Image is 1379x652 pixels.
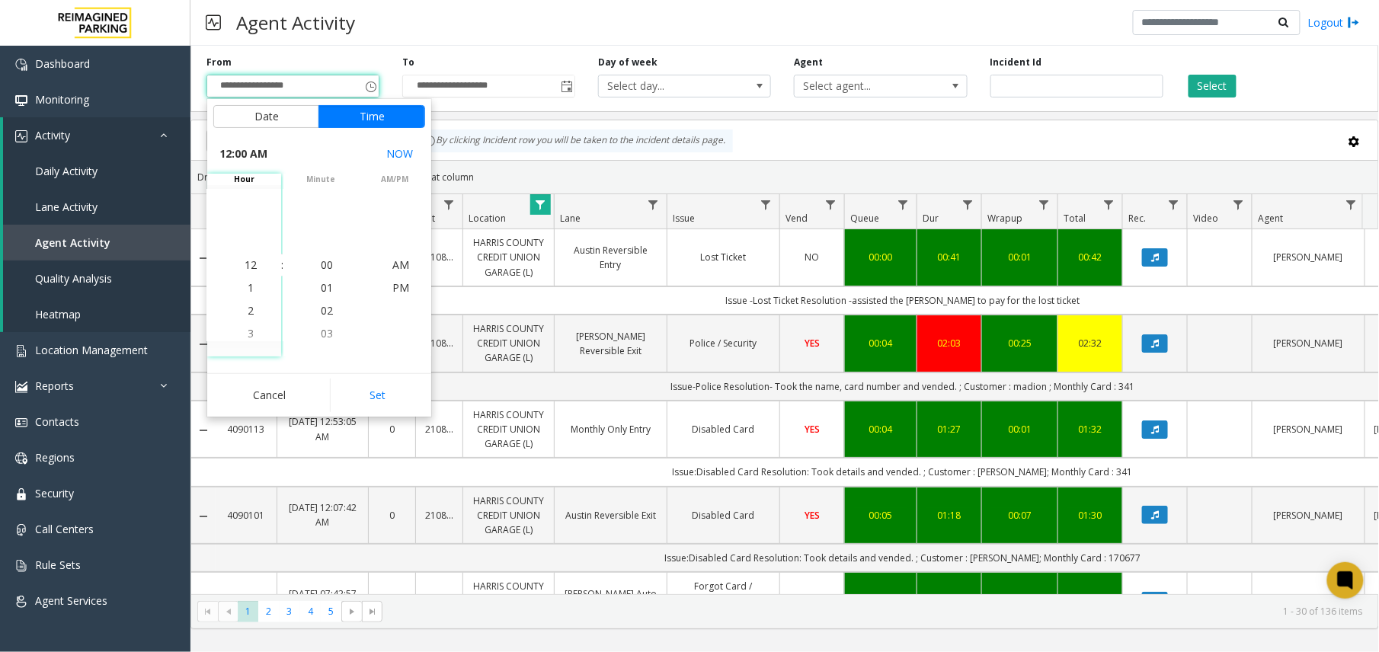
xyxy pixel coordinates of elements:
span: Go to the last page [366,606,379,618]
a: Agent Filter Menu [1341,194,1361,215]
div: 02:03 [926,336,972,350]
img: 'icon' [15,345,27,357]
span: Vend [785,212,808,225]
span: 00 [321,257,333,272]
a: [PERSON_NAME] [1262,250,1355,264]
span: YES [805,337,820,350]
label: Day of week [598,56,658,69]
a: Forgot Card / Transponder / KeyFob [677,579,770,623]
a: Lost Ticket [677,250,770,264]
a: Disabled Card [677,508,770,523]
a: 01:30 [1067,508,1113,523]
span: minute [283,174,357,185]
a: [DATE] 12:07:42 AM [286,500,359,529]
a: 00:01 [991,250,1048,264]
span: Toggle popup [558,75,574,97]
a: 00:05 [854,508,907,523]
div: 00:00 [854,250,907,264]
a: Total Filter Menu [1099,194,1119,215]
span: Page 3 [280,601,300,622]
a: 01:18 [926,508,972,523]
img: logout [1348,14,1360,30]
button: Time tab [318,105,425,128]
a: YES [789,422,835,436]
a: Agent Activity [3,225,190,260]
span: Heatmap [35,307,81,321]
span: Agent Services [35,593,107,608]
a: Collapse Details [191,424,216,436]
a: YES [789,508,835,523]
span: PM [392,280,409,295]
a: 4090113 [225,422,267,436]
img: 'icon' [15,381,27,393]
span: Queue [850,212,879,225]
span: AM/PM [357,174,431,185]
button: Set [330,379,426,412]
a: Lane Filter Menu [643,194,664,215]
a: 00:42 [1067,250,1113,264]
div: 00:01 [991,422,1048,436]
span: AM [392,257,409,272]
span: 02 [321,303,333,318]
div: 00:04 [854,336,907,350]
a: [PERSON_NAME] [1262,508,1355,523]
a: HARRIS COUNTY CREDIT UNION GARAGE (L) [472,494,545,538]
a: HARRIS COUNTY CREDIT UNION GARAGE (L) [472,235,545,280]
a: 0 [378,508,406,523]
a: [PERSON_NAME] [1262,336,1355,350]
a: Vend Filter Menu [821,194,841,215]
img: 'icon' [15,94,27,107]
h3: Agent Activity [229,4,363,41]
a: HARRIS COUNTY CREDIT UNION GARAGE (L) [472,579,545,623]
div: 00:07 [991,508,1048,523]
span: Contacts [35,414,79,429]
a: 0 [378,422,406,436]
div: By clicking Incident row you will be taken to the incident details page. [416,129,733,152]
span: Lane [560,212,581,225]
span: Agent Activity [35,235,110,250]
span: Monitoring [35,92,89,107]
span: Security [35,486,74,500]
a: Rec. Filter Menu [1163,194,1184,215]
a: [PERSON_NAME] Auto Exit [564,586,658,615]
span: Page 1 [238,601,258,622]
span: 03 [321,326,333,340]
span: 01 [321,280,333,295]
a: 00:04 [854,422,907,436]
span: 1 [248,280,254,295]
img: 'icon' [15,452,27,465]
span: 12 [245,257,257,272]
span: Quality Analysis [35,271,112,286]
span: Regions [35,450,75,465]
a: Disabled Card [677,422,770,436]
label: Agent [794,56,823,69]
a: 01:27 [926,422,972,436]
a: 21086900 [425,422,453,436]
a: 01:32 [1067,422,1113,436]
a: HARRIS COUNTY CREDIT UNION GARAGE (L) [472,407,545,452]
a: Video Filter Menu [1228,194,1249,215]
span: Select day... [599,75,736,97]
img: 'icon' [15,59,27,71]
a: Lane Activity [3,189,190,225]
span: Issue [673,212,695,225]
a: YES [789,336,835,350]
span: Page 2 [258,601,279,622]
div: : [281,257,283,273]
div: Data table [191,194,1378,594]
button: Select [1189,75,1237,97]
a: 00:41 [926,250,972,264]
label: Incident Id [990,56,1042,69]
label: To [402,56,414,69]
kendo-pager-info: 1 - 30 of 136 items [392,605,1363,618]
span: Rule Sets [35,558,81,572]
a: Austin Reversible Entry [564,243,658,272]
a: Daily Activity [3,153,190,189]
label: From [206,56,232,69]
a: 21086900 [425,508,453,523]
